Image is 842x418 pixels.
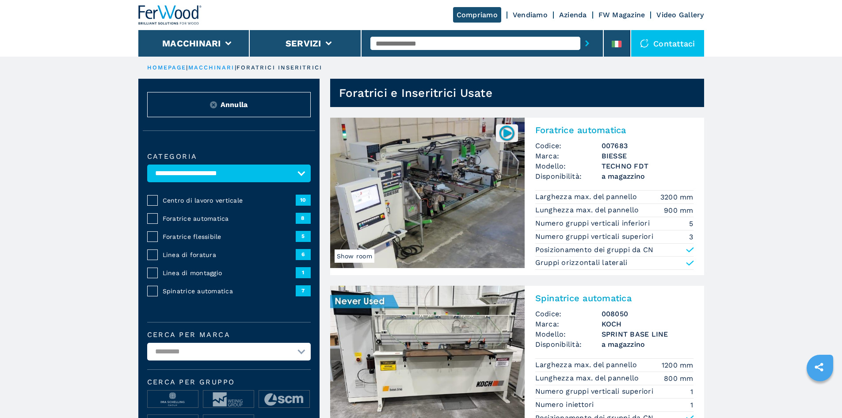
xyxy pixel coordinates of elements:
img: 007683 [498,124,515,142]
em: 3 [689,232,693,242]
h3: 008050 [602,309,693,319]
h3: TECHNO FDT [602,161,693,171]
span: 7 [296,285,311,296]
em: 1 [690,400,693,410]
iframe: Chat [804,378,835,411]
span: a magazzino [602,171,693,181]
button: Macchinari [162,38,221,49]
button: submit-button [580,33,594,54]
p: Numero gruppi verticali superiori [535,387,656,396]
span: Foratrice flessibile [163,232,296,241]
span: Linea di foratura [163,250,296,259]
img: Foratrice automatica BIESSE TECHNO FDT [330,118,525,268]
span: Spinatrice automatica [163,287,296,295]
span: Annulla [221,100,248,110]
a: Video Gallery [656,11,704,19]
span: Marca: [535,319,602,329]
a: FW Magazine [598,11,645,19]
h2: Foratrice automatica [535,125,693,135]
em: 1200 mm [662,360,693,370]
span: | [186,64,188,71]
img: Reset [210,101,217,108]
label: Categoria [147,153,311,160]
p: Larghezza max. del pannello [535,192,640,202]
span: 5 [296,231,311,242]
span: a magazzino [602,339,693,349]
div: Contattaci [631,30,704,57]
span: Disponibilità: [535,171,602,181]
span: | [235,64,236,71]
p: Numero gruppi verticali superiori [535,232,656,242]
span: 1 [296,267,311,278]
span: Modello: [535,161,602,171]
a: macchinari [188,64,235,71]
span: 10 [296,195,311,205]
span: Cerca per Gruppo [147,379,311,386]
h1: Foratrici e Inseritrici Usate [339,86,492,100]
button: ResetAnnulla [147,92,311,117]
p: foratrici inseritrici [236,64,322,72]
img: image [203,391,254,408]
em: 900 mm [664,205,693,215]
img: Ferwood [138,5,202,25]
a: sharethis [808,356,830,378]
em: 1 [690,387,693,397]
button: Servizi [286,38,321,49]
em: 5 [689,219,693,229]
span: Marca: [535,151,602,161]
span: Codice: [535,309,602,319]
span: 8 [296,213,311,223]
span: 6 [296,249,311,260]
em: 800 mm [664,373,693,383]
a: Azienda [559,11,587,19]
p: Lunghezza max. del pannello [535,373,641,383]
span: Foratrice automatica [163,214,296,223]
img: image [259,391,309,408]
span: Modello: [535,329,602,339]
h2: Spinatrice automatica [535,293,693,303]
span: Centro di lavoro verticale [163,196,296,205]
a: Foratrice automatica BIESSE TECHNO FDTShow room007683Foratrice automaticaCodice:007683Marca:BIESS... [330,118,704,275]
h3: 007683 [602,141,693,151]
h3: SPRINT BASE LINE [602,329,693,339]
span: Show room [335,249,374,263]
span: Codice: [535,141,602,151]
a: HOMEPAGE [147,64,187,71]
a: Compriamo [453,7,501,23]
p: Lunghezza max. del pannello [535,205,641,215]
a: Vendiamo [513,11,548,19]
img: Contattaci [640,39,649,48]
p: Numero gruppi verticali inferiori [535,219,652,228]
p: Gruppi orizzontali laterali [535,258,628,268]
span: Disponibilità: [535,339,602,349]
span: Linea di montaggio [163,268,296,277]
label: Cerca per marca [147,331,311,338]
h3: KOCH [602,319,693,329]
p: Posizionamento dei gruppi da CN [535,245,654,255]
img: image [148,391,198,408]
p: Numero iniettori [535,400,596,410]
p: Larghezza max. del pannello [535,360,640,370]
h3: BIESSE [602,151,693,161]
em: 3200 mm [660,192,693,202]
